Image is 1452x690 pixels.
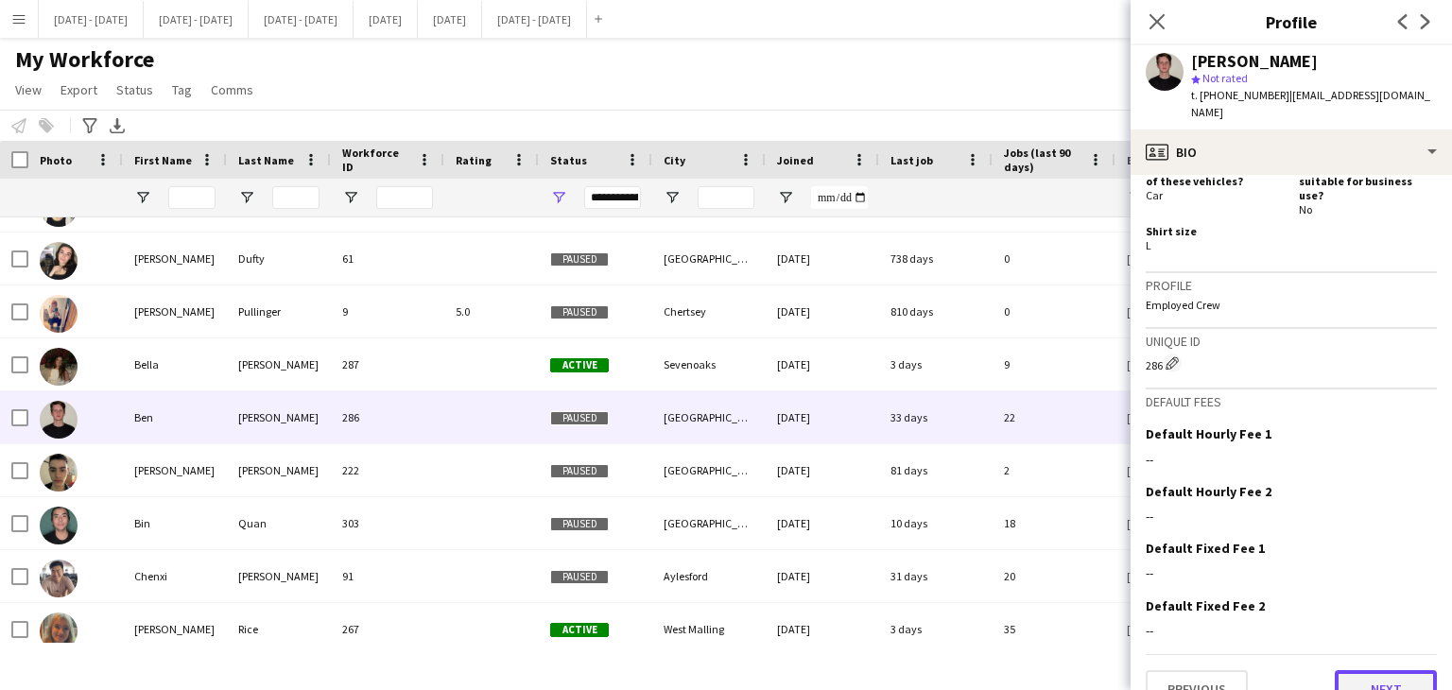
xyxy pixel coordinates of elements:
[550,517,609,531] span: Paused
[1146,354,1437,372] div: 286
[238,153,294,167] span: Last Name
[879,444,993,496] div: 81 days
[168,186,216,209] input: First Name Filter Input
[664,153,685,167] span: City
[550,464,609,478] span: Paused
[40,348,78,386] img: Bella Watson
[652,285,766,337] div: Chertsey
[993,603,1115,655] div: 35
[15,81,42,98] span: View
[227,285,331,337] div: Pullinger
[227,497,331,549] div: Quan
[993,338,1115,390] div: 9
[164,78,199,102] a: Tag
[482,1,587,38] button: [DATE] - [DATE]
[342,189,359,206] button: Open Filter Menu
[1127,153,1157,167] span: Email
[1146,188,1163,202] span: Car
[40,560,78,597] img: Chenxi Wu
[40,401,78,439] img: Ben Holcombe
[354,1,418,38] button: [DATE]
[8,78,49,102] a: View
[1146,483,1271,500] h3: Default Hourly Fee 2
[39,1,144,38] button: [DATE] - [DATE]
[879,603,993,655] div: 3 days
[1146,298,1437,312] p: Employed Crew
[123,338,227,390] div: Bella
[238,189,255,206] button: Open Filter Menu
[550,358,609,372] span: Active
[15,45,154,74] span: My Workforce
[1299,160,1437,202] h5: Do you have car insurance suitable for business use?
[652,338,766,390] div: Sevenoaks
[40,507,78,544] img: Bin Quan
[227,603,331,655] div: Rice
[227,444,331,496] div: [PERSON_NAME]
[993,497,1115,549] div: 18
[1131,9,1452,34] h3: Profile
[1146,393,1437,410] h3: Default fees
[550,305,609,319] span: Paused
[777,189,794,206] button: Open Filter Menu
[40,454,78,492] img: Benjamin Bowsher
[1146,540,1265,557] h3: Default Fixed Fee 1
[652,444,766,496] div: [GEOGRAPHIC_DATA]
[879,497,993,549] div: 10 days
[777,153,814,167] span: Joined
[1191,53,1318,70] div: [PERSON_NAME]
[1131,129,1452,175] div: Bio
[993,444,1115,496] div: 2
[1146,277,1437,294] h3: Profile
[331,285,444,337] div: 9
[40,612,78,650] img: Chloe Rice
[1299,202,1312,216] span: No
[172,81,192,98] span: Tag
[1004,146,1081,174] span: Jobs (last 90 days)
[123,444,227,496] div: [PERSON_NAME]
[60,81,97,98] span: Export
[811,186,868,209] input: Joined Filter Input
[444,285,539,337] div: 5.0
[342,146,410,174] span: Workforce ID
[1146,425,1271,442] h3: Default Hourly Fee 1
[331,444,444,496] div: 222
[78,114,101,137] app-action-btn: Advanced filters
[550,411,609,425] span: Paused
[766,497,879,549] div: [DATE]
[40,242,78,280] img: Amelia Dufty
[123,233,227,285] div: [PERSON_NAME]
[652,550,766,602] div: Aylesford
[40,295,78,333] img: Ashlea Pullinger
[550,189,567,206] button: Open Filter Menu
[1146,238,1151,252] span: L
[123,285,227,337] div: [PERSON_NAME]
[993,233,1115,285] div: 0
[879,550,993,602] div: 31 days
[652,497,766,549] div: [GEOGRAPHIC_DATA]
[879,285,993,337] div: 810 days
[1191,88,1430,119] span: | [EMAIL_ADDRESS][DOMAIN_NAME]
[1202,71,1248,85] span: Not rated
[211,81,253,98] span: Comms
[1146,622,1437,639] div: --
[116,81,153,98] span: Status
[550,252,609,267] span: Paused
[134,153,192,167] span: First Name
[993,550,1115,602] div: 20
[766,444,879,496] div: [DATE]
[890,153,933,167] span: Last job
[456,153,492,167] span: Rating
[106,114,129,137] app-action-btn: Export XLSX
[1146,564,1437,581] div: --
[109,78,161,102] a: Status
[766,233,879,285] div: [DATE]
[227,550,331,602] div: [PERSON_NAME]
[249,1,354,38] button: [DATE] - [DATE]
[550,570,609,584] span: Paused
[1191,88,1289,102] span: t. [PHONE_NUMBER]
[331,338,444,390] div: 287
[993,285,1115,337] div: 0
[1127,189,1144,206] button: Open Filter Menu
[993,391,1115,443] div: 22
[1146,451,1437,468] div: --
